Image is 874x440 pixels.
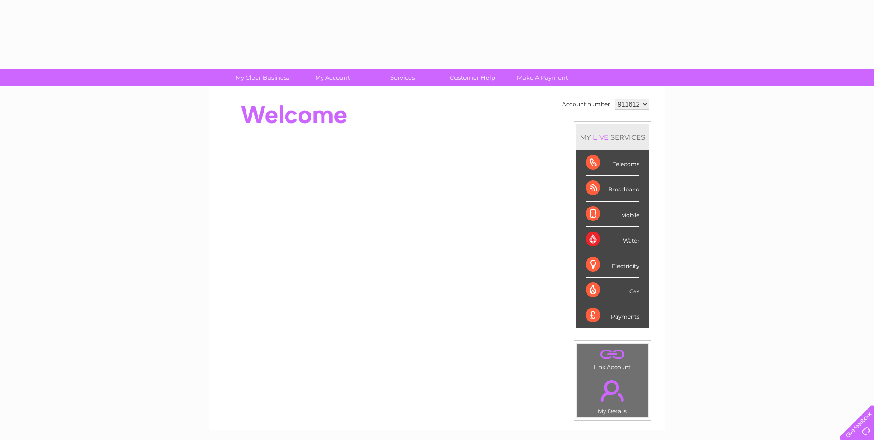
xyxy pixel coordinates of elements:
div: Telecoms [586,150,639,176]
td: My Details [577,372,648,417]
div: Water [586,227,639,252]
div: Electricity [586,252,639,278]
td: Link Account [577,344,648,373]
a: Make A Payment [504,69,581,86]
div: MY SERVICES [576,124,649,150]
div: LIVE [591,133,610,142]
a: My Clear Business [224,69,300,86]
div: Broadband [586,176,639,201]
a: Customer Help [434,69,510,86]
td: Account number [560,96,612,112]
div: Mobile [586,202,639,227]
div: Gas [586,278,639,303]
div: Payments [586,303,639,328]
a: My Account [294,69,370,86]
a: . [580,375,645,407]
a: Services [364,69,440,86]
a: . [580,346,645,363]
